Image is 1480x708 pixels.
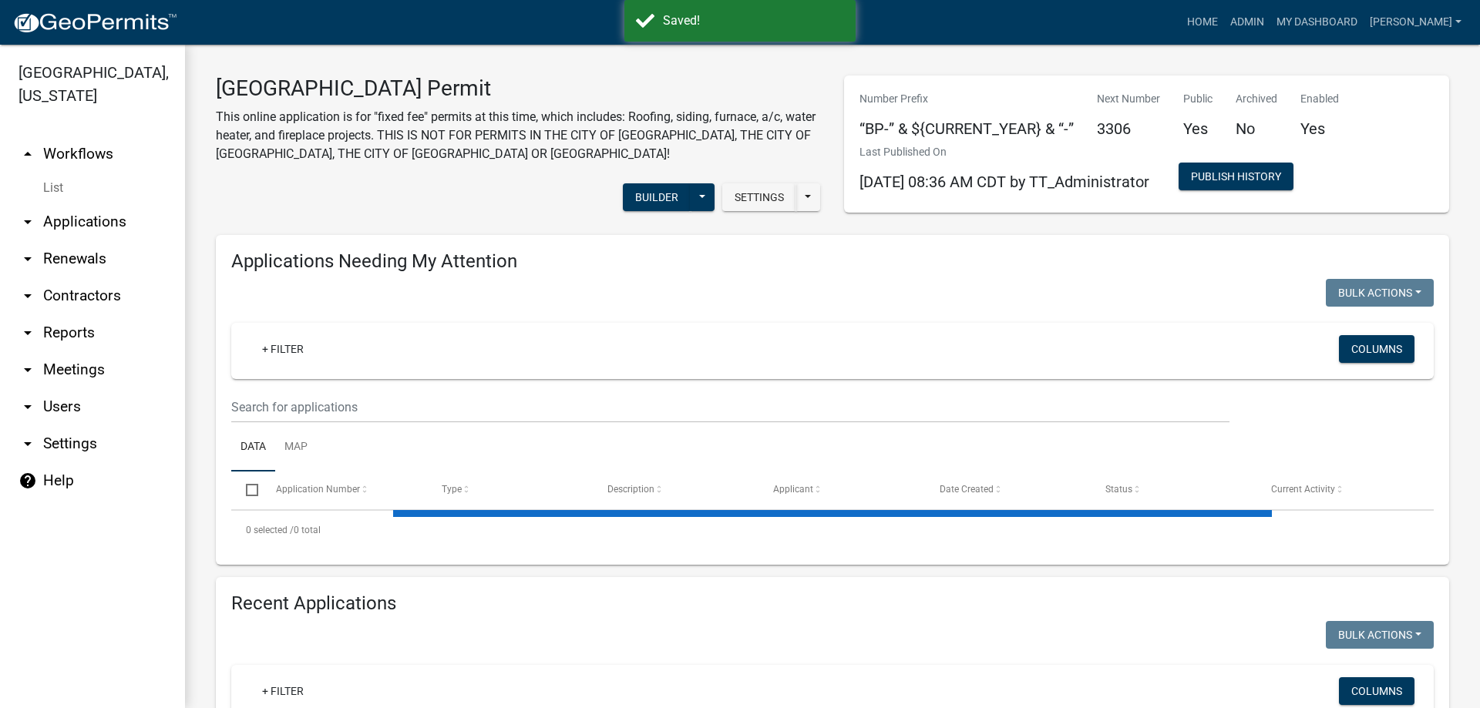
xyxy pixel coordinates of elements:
[1270,8,1364,37] a: My Dashboard
[1183,119,1213,138] h5: Yes
[18,213,37,231] i: arrow_drop_down
[722,183,796,211] button: Settings
[1326,621,1434,649] button: Bulk Actions
[18,145,37,163] i: arrow_drop_up
[18,324,37,342] i: arrow_drop_down
[859,173,1149,191] span: [DATE] 08:36 AM CDT by TT_Administrator
[1179,163,1293,190] button: Publish History
[1236,91,1277,107] p: Archived
[859,119,1074,138] h5: “BP-” & ${CURRENT_YEAR} & “-”
[859,91,1074,107] p: Number Prefix
[1271,484,1335,495] span: Current Activity
[18,287,37,305] i: arrow_drop_down
[940,484,994,495] span: Date Created
[1364,8,1468,37] a: [PERSON_NAME]
[18,361,37,379] i: arrow_drop_down
[250,677,316,705] a: + Filter
[1097,119,1160,138] h5: 3306
[261,471,426,508] datatable-header-cell: Application Number
[1300,91,1339,107] p: Enabled
[231,250,1434,273] h4: Applications Needing My Attention
[1339,677,1414,705] button: Columns
[1224,8,1270,37] a: Admin
[1326,279,1434,307] button: Bulk Actions
[1179,172,1293,184] wm-modal-confirm: Workflow Publish History
[1181,8,1224,37] a: Home
[246,525,294,535] span: 0 selected /
[18,471,37,490] i: help
[18,435,37,453] i: arrow_drop_down
[216,75,821,102] h3: [GEOGRAPHIC_DATA] Permit
[773,484,813,495] span: Applicant
[1105,484,1132,495] span: Status
[1236,119,1277,138] h5: No
[231,592,1434,615] h4: Recent Applications
[758,471,924,508] datatable-header-cell: Applicant
[427,471,593,508] datatable-header-cell: Type
[1256,471,1422,508] datatable-header-cell: Current Activity
[859,144,1149,160] p: Last Published On
[1183,91,1213,107] p: Public
[1339,335,1414,363] button: Columns
[231,423,275,472] a: Data
[231,511,1434,549] div: 0 total
[1300,119,1339,138] h5: Yes
[593,471,758,508] datatable-header-cell: Description
[275,423,317,472] a: Map
[216,108,821,163] p: This online application is for "fixed fee" permits at this time, which includes: Roofing, siding,...
[663,12,844,30] div: Saved!
[231,391,1229,423] input: Search for applications
[1091,471,1256,508] datatable-header-cell: Status
[250,335,316,363] a: + Filter
[276,484,360,495] span: Application Number
[1097,91,1160,107] p: Next Number
[607,484,654,495] span: Description
[924,471,1090,508] datatable-header-cell: Date Created
[231,471,261,508] datatable-header-cell: Select
[623,183,691,211] button: Builder
[442,484,462,495] span: Type
[18,398,37,416] i: arrow_drop_down
[18,250,37,268] i: arrow_drop_down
